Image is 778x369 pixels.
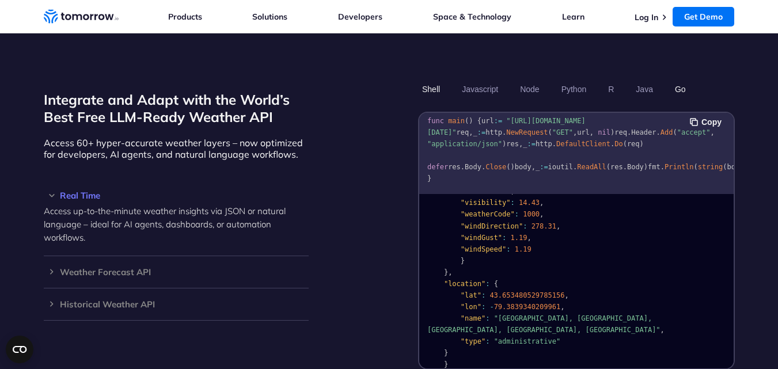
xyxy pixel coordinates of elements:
span: : [523,222,527,230]
span: , [589,128,593,136]
span: } [427,174,431,182]
span: "location" [443,280,485,288]
span: { [477,117,481,125]
span: } [460,257,464,265]
span: "weatherCode" [460,210,514,218]
span: body [727,163,743,171]
span: 14.43 [518,199,539,207]
button: Node [516,79,543,99]
span: url [481,117,494,125]
span: } [443,360,447,368]
span: , [710,128,714,136]
span: Add [660,128,673,136]
span: := [477,128,485,136]
a: Learn [562,12,585,22]
span: . [572,163,576,171]
span: ioutil [548,163,572,171]
span: , [527,234,531,242]
span: ( [465,117,469,125]
button: Go [670,79,689,99]
a: Developers [338,12,382,22]
span: body [514,163,531,171]
span: . [627,128,631,136]
span: req [614,128,627,136]
button: Javascript [458,79,502,99]
div: Weather Forecast API [44,268,309,276]
span: http [485,128,502,136]
span: ) [510,163,514,171]
span: "lat" [460,291,481,299]
p: Access 60+ hyper-accurate weather layers – now optimized for developers, AI agents, and natural l... [44,137,309,160]
span: res [506,140,519,148]
span: : [485,314,489,322]
span: "application/json" [427,140,502,148]
a: Log In [635,12,658,22]
h3: Real Time [44,191,309,200]
span: 43.653480529785156 [489,291,564,299]
span: res [610,163,623,171]
span: Do [614,140,623,148]
span: . [502,128,506,136]
span: : [510,199,514,207]
span: : [514,210,518,218]
span: "type" [460,337,485,345]
span: := [527,140,535,148]
span: , [531,163,535,171]
button: Shell [418,79,444,99]
span: "administrative" [494,337,560,345]
span: main [448,117,465,125]
span: . [656,128,660,136]
span: "[URL][DOMAIN_NAME][DATE]" [427,117,586,136]
span: : [485,337,489,345]
span: := [540,163,548,171]
span: := [494,117,502,125]
span: string [697,163,722,171]
span: req [627,140,639,148]
h2: Integrate and Adapt with the World’s Best Free LLM-Ready Weather API [44,91,309,125]
a: Home link [44,8,119,25]
span: , [540,210,544,218]
span: _ [473,128,477,136]
span: Body [465,163,481,171]
span: ) [639,140,643,148]
span: . [460,163,464,171]
h3: Historical Weather API [44,300,309,309]
span: , [560,303,564,311]
span: : [506,245,510,253]
span: ( [723,163,727,171]
button: Copy [690,116,725,128]
span: ) [643,163,647,171]
span: ( [623,140,627,148]
span: { [494,280,498,288]
span: ReadAll [577,163,606,171]
span: 1.19 [514,245,531,253]
span: func [427,117,444,125]
span: res [448,163,461,171]
span: NewRequest [506,128,548,136]
span: "windGust" [460,234,502,242]
span: req [456,128,469,136]
span: : [481,291,485,299]
span: ( [548,128,552,136]
span: . [481,163,485,171]
span: , [448,268,452,276]
span: ( [693,163,697,171]
span: 278.31 [531,222,556,230]
a: Get Demo [673,7,734,26]
span: , [540,199,544,207]
a: Solutions [252,12,287,22]
span: url [577,128,590,136]
span: Close [485,163,506,171]
button: Python [557,79,590,99]
span: Header [631,128,656,136]
span: ( [606,163,610,171]
span: 1.19 [510,234,527,242]
span: http [535,140,552,148]
span: "accept" [677,128,710,136]
span: ) [469,117,473,125]
span: , [518,140,522,148]
span: fmt [648,163,661,171]
span: "GET" [552,128,572,136]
